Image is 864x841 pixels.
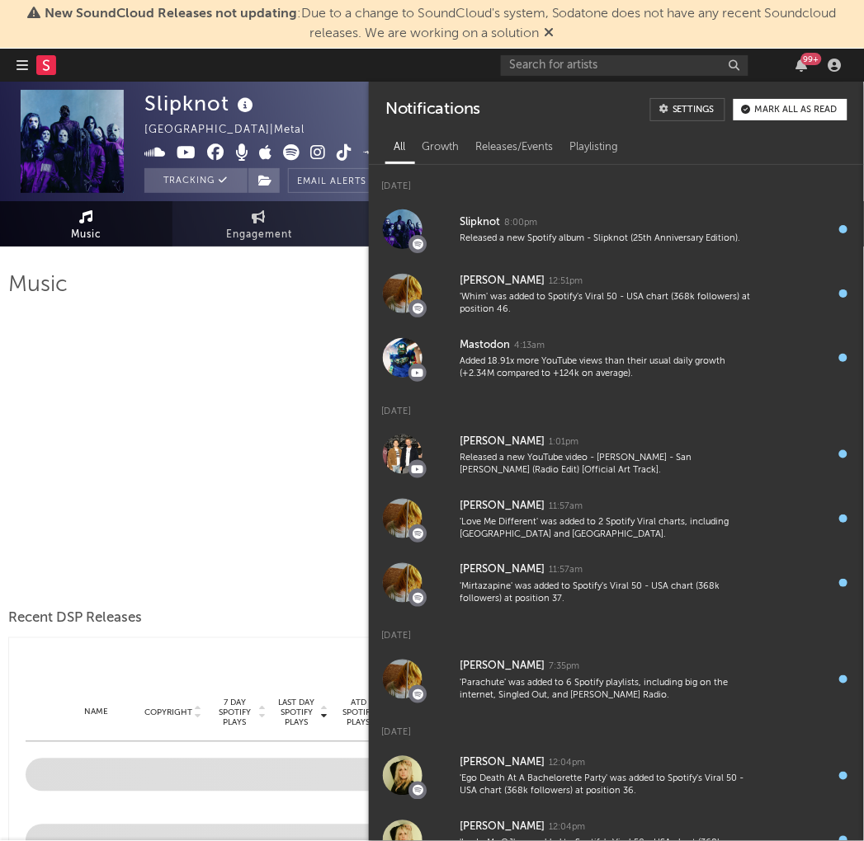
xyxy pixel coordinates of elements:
div: [PERSON_NAME] [460,818,545,838]
div: [DATE] [369,390,864,422]
a: [PERSON_NAME]12:51pm'Whim' was added to Spotify's Viral 50 - USA chart (368k followers) at positi... [369,261,864,326]
a: [PERSON_NAME]11:57am'Love Me Different' was added to 2 Spotify Viral charts, including [GEOGRAPHI... [369,486,864,551]
div: Slipknot [460,213,500,233]
div: Releases/Events [467,134,561,162]
span: New SoundCloud Releases not updating [45,7,297,21]
div: [DATE] [369,615,864,647]
div: 'Love Me Different' was added to 2 Spotify Viral charts, including [GEOGRAPHIC_DATA] and [GEOGRAP... [460,516,750,542]
div: 'Parachute' was added to 6 Spotify playlists, including big on the internet, Singled Out, and [PE... [460,677,750,702]
div: Slipknot [144,90,257,117]
div: 12:04pm [549,822,585,834]
div: 1:01pm [549,436,578,449]
div: 99 + [801,53,822,65]
span: Copyright [144,708,192,718]
div: [PERSON_NAME] [460,496,545,516]
div: [PERSON_NAME] [460,432,545,452]
div: 11:57am [549,565,583,577]
div: [DATE] [369,165,864,197]
div: Released a new Spotify album - Slipknot (25th Anniversary Edition). [460,233,750,245]
a: [PERSON_NAME]7:35pm'Parachute' was added to 6 Spotify playlists, including big on the internet, S... [369,647,864,712]
div: Settings [673,106,715,115]
div: [PERSON_NAME] [460,561,545,580]
span: Music [71,225,102,245]
div: Growth [413,134,467,162]
div: 8:00pm [504,217,537,229]
a: Live [346,201,518,247]
span: Last Day Spotify Plays [275,698,319,728]
div: Mark all as read [755,106,838,115]
div: 11:57am [549,500,583,513]
div: 12:04pm [549,758,585,770]
div: [PERSON_NAME] [460,657,545,677]
button: Email AlertsOn [288,168,395,193]
a: [PERSON_NAME]12:04pm'Ego Death At A Bachelorette Party' was added to Spotify's Viral 50 - USA cha... [369,744,864,808]
div: 'Whim' was added to Spotify's Viral 50 - USA chart (368k followers) at position 46. [460,291,750,317]
a: Engagement [172,201,345,247]
div: Mastodon [460,336,510,355]
div: [GEOGRAPHIC_DATA] | Metal [144,120,323,140]
div: 'Ego Death At A Bachelorette Party' was added to Spotify's Viral 50 - USA chart (368k followers) ... [460,773,750,799]
div: Released a new YouTube video - [PERSON_NAME] - San [PERSON_NAME] (Radio Edit) [Official Art Track]. [460,452,750,477]
button: Tracking [144,168,248,193]
div: All [385,134,413,162]
a: [PERSON_NAME]1:01pmReleased a new YouTube video - [PERSON_NAME] - San [PERSON_NAME] (Radio Edit) ... [369,422,864,486]
div: 7:35pm [549,661,579,674]
div: [PERSON_NAME] [460,271,545,291]
a: Slipknot8:00pmReleased a new Spotify album - Slipknot (25th Anniversary Edition). [369,197,864,261]
div: 12:51pm [549,275,583,288]
a: Settings [650,98,725,121]
span: Dismiss [545,27,555,40]
button: Mark all as read [734,99,847,120]
span: Recent DSP Releases [8,609,142,629]
input: Search for artists [501,55,748,76]
div: Added 18.91x more YouTube views than their usual daily growth (+2.34M compared to +124k on average). [460,355,750,381]
div: 4:13am [514,340,545,352]
span: Engagement [226,225,292,245]
div: [PERSON_NAME] [460,754,545,773]
span: 7 Day Spotify Plays [213,698,257,728]
a: Mastodon4:13amAdded 18.91x more YouTube views than their usual daily growth (+2.34M compared to +... [369,326,864,390]
a: [PERSON_NAME]11:57am'Mirtazapine' was added to Spotify's Viral 50 - USA chart (368k followers) at... [369,551,864,615]
span: ATD Spotify Plays [337,698,380,728]
div: Name [59,707,134,719]
div: Notifications [385,98,480,121]
span: : Due to a change to SoundCloud's system, Sodatone does not have any recent Soundcloud releases. ... [45,7,837,40]
div: [DATE] [369,712,864,744]
div: 'Mirtazapine' was added to Spotify's Viral 50 - USA chart (368k followers) at position 37. [460,580,750,606]
button: 99+ [796,59,808,72]
div: Playlisting [561,134,626,162]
